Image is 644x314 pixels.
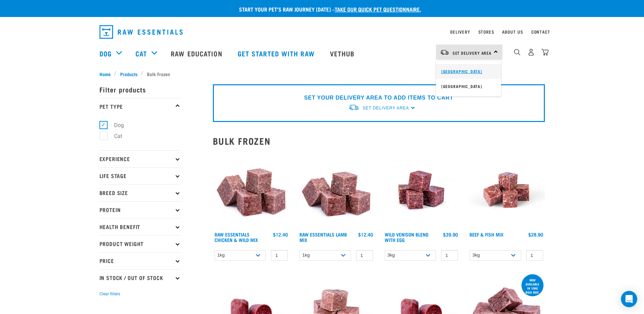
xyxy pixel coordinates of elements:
input: 1 [356,250,373,261]
p: In Stock / Out Of Stock [99,269,181,286]
a: Delivery [450,31,470,33]
div: Open Intercom Messenger [621,291,637,307]
p: Price [99,252,181,269]
a: Stores [478,31,494,33]
span: Set Delivery Area [363,106,409,110]
p: Pet Type [99,98,181,115]
span: Home [99,70,111,77]
img: Raw Essentials Logo [99,25,183,39]
img: van-moving.png [440,49,449,55]
p: Experience [99,150,181,167]
span: Products [120,70,137,77]
a: Raw Essentials Lamb Mix [299,233,347,241]
div: now available in 10kg bulk box! [521,275,544,297]
a: Wild Venison Blend with Egg [385,233,428,241]
a: Home [99,70,114,77]
input: 1 [271,250,288,261]
input: 1 [526,250,543,261]
img: van-moving.png [348,104,359,111]
a: [GEOGRAPHIC_DATA] [436,79,501,94]
div: $12.40 [273,232,288,237]
div: $12.40 [358,232,373,237]
img: home-icon-1@2x.png [514,49,520,55]
h2: Bulk Frozen [213,136,545,146]
p: Life Stage [99,167,181,184]
input: 1 [441,250,458,261]
a: Get started with Raw [231,40,323,67]
p: Filter products [99,81,181,98]
img: user.png [528,49,535,56]
p: Protein [99,201,181,218]
p: Breed Size [99,184,181,201]
span: Set Delivery Area [453,52,492,54]
a: take our quick pet questionnaire. [335,7,421,11]
a: Contact [531,31,550,33]
a: [GEOGRAPHIC_DATA] [436,64,501,79]
button: Clear filters [99,291,120,297]
img: ?1041 RE Lamb Mix 01 [298,152,375,229]
img: Venison Egg 1616 [383,152,460,229]
nav: dropdown navigation [94,22,550,41]
a: Vethub [323,40,363,67]
a: About Us [502,31,523,33]
div: $39.90 [443,232,458,237]
p: SET YOUR DELIVERY AREA TO ADD ITEMS TO CART [304,94,453,102]
p: Health Benefit [99,218,181,235]
a: Raw Essentials Chicken & Wild Mix [215,233,258,241]
a: Raw Education [164,40,231,67]
div: $28.90 [528,232,543,237]
img: Pile Of Cubed Chicken Wild Meat Mix [213,152,290,229]
a: Products [116,70,141,77]
img: Beef Mackerel 1 [468,152,545,229]
a: Cat [135,48,147,58]
img: home-icon@2x.png [541,49,549,56]
label: Dog [103,121,127,129]
nav: breadcrumbs [99,70,545,77]
p: Product Weight [99,235,181,252]
a: Beef & Fish Mix [470,233,503,235]
label: Cat [103,132,125,140]
a: Dog [99,48,112,58]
